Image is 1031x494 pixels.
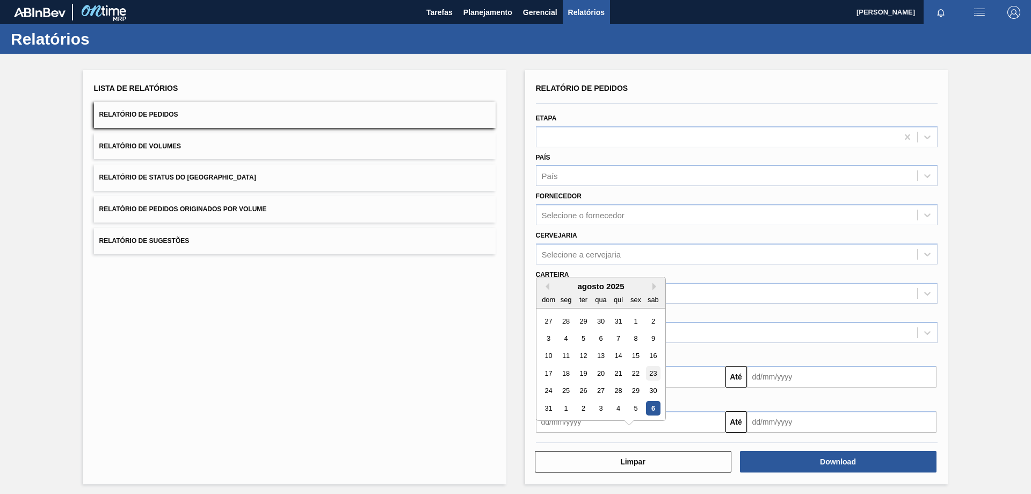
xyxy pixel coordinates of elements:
[541,384,556,398] div: Choose domingo, 24 de agosto de 2025
[536,84,628,92] span: Relatório de Pedidos
[94,196,496,223] button: Relatório de Pedidos Originados por Volume
[99,174,256,181] span: Relatório de Status do [GEOGRAPHIC_DATA]
[747,366,936,388] input: dd/mm/yyyy
[645,292,660,307] div: sab
[541,366,556,381] div: Choose domingo, 17 de agosto de 2025
[99,142,181,150] span: Relatório de Volumes
[740,451,936,472] button: Download
[99,205,267,213] span: Relatório de Pedidos Originados por Volume
[536,192,582,200] label: Fornecedor
[536,232,577,239] label: Cervejaria
[541,331,556,346] div: Choose domingo, 3 de agosto de 2025
[576,314,590,328] div: Choose terça-feira, 29 de julho de 2025
[628,401,643,416] div: Choose sexta-feira, 5 de setembro de 2025
[628,292,643,307] div: sex
[725,411,747,433] button: Até
[645,314,660,328] div: Choose sábado, 2 de agosto de 2025
[542,249,621,259] div: Selecione a cervejaria
[558,384,573,398] div: Choose segunda-feira, 25 de agosto de 2025
[725,366,747,388] button: Até
[645,384,660,398] div: Choose sábado, 30 de agosto de 2025
[94,84,178,92] span: Lista de Relatórios
[924,5,958,20] button: Notificações
[536,114,557,122] label: Etapa
[542,211,625,220] div: Selecione o fornecedor
[645,349,660,363] div: Choose sábado, 16 de agosto de 2025
[542,171,558,181] div: País
[94,164,496,191] button: Relatório de Status do [GEOGRAPHIC_DATA]
[611,401,625,416] div: Choose quinta-feira, 4 de setembro de 2025
[558,366,573,381] div: Choose segunda-feira, 18 de agosto de 2025
[94,228,496,254] button: Relatório de Sugestões
[973,6,986,19] img: userActions
[558,331,573,346] div: Choose segunda-feira, 4 de agosto de 2025
[645,366,660,381] div: Choose sábado, 23 de agosto de 2025
[558,349,573,363] div: Choose segunda-feira, 11 de agosto de 2025
[536,271,569,278] label: Carteira
[536,154,550,161] label: País
[593,331,608,346] div: Choose quarta-feira, 6 de agosto de 2025
[99,237,190,245] span: Relatório de Sugestões
[593,366,608,381] div: Choose quarta-feira, 20 de agosto de 2025
[628,366,643,381] div: Choose sexta-feira, 22 de agosto de 2025
[611,384,625,398] div: Choose quinta-feira, 28 de agosto de 2025
[628,314,643,328] div: Choose sexta-feira, 1 de agosto de 2025
[611,366,625,381] div: Choose quinta-feira, 21 de agosto de 2025
[628,384,643,398] div: Choose sexta-feira, 29 de agosto de 2025
[593,384,608,398] div: Choose quarta-feira, 27 de agosto de 2025
[542,283,549,290] button: Previous Month
[611,292,625,307] div: qui
[426,6,453,19] span: Tarefas
[576,349,590,363] div: Choose terça-feira, 12 de agosto de 2025
[558,314,573,328] div: Choose segunda-feira, 28 de julho de 2025
[747,411,936,433] input: dd/mm/yyyy
[536,282,665,291] div: agosto 2025
[523,6,557,19] span: Gerencial
[535,451,731,472] button: Limpar
[593,292,608,307] div: qua
[558,292,573,307] div: seg
[593,349,608,363] div: Choose quarta-feira, 13 de agosto de 2025
[540,312,662,417] div: month 2025-08
[628,331,643,346] div: Choose sexta-feira, 8 de agosto de 2025
[593,314,608,328] div: Choose quarta-feira, 30 de julho de 2025
[576,366,590,381] div: Choose terça-feira, 19 de agosto de 2025
[576,292,590,307] div: ter
[611,349,625,363] div: Choose quinta-feira, 14 de agosto de 2025
[94,133,496,160] button: Relatório de Volumes
[628,349,643,363] div: Choose sexta-feira, 15 de agosto de 2025
[652,283,660,290] button: Next Month
[645,331,660,346] div: Choose sábado, 9 de agosto de 2025
[645,401,660,416] div: Choose sábado, 6 de setembro de 2025
[576,331,590,346] div: Choose terça-feira, 5 de agosto de 2025
[576,401,590,416] div: Choose terça-feira, 2 de setembro de 2025
[1007,6,1020,19] img: Logout
[463,6,512,19] span: Planejamento
[11,33,201,45] h1: Relatórios
[568,6,605,19] span: Relatórios
[14,8,66,17] img: TNhmsLtSVTkK8tSr43FrP2fwEKptu5GPRR3wAAAABJRU5ErkJggg==
[558,401,573,416] div: Choose segunda-feira, 1 de setembro de 2025
[611,331,625,346] div: Choose quinta-feira, 7 de agosto de 2025
[541,349,556,363] div: Choose domingo, 10 de agosto de 2025
[576,384,590,398] div: Choose terça-feira, 26 de agosto de 2025
[593,401,608,416] div: Choose quarta-feira, 3 de setembro de 2025
[541,292,556,307] div: dom
[99,111,178,118] span: Relatório de Pedidos
[541,401,556,416] div: Choose domingo, 31 de agosto de 2025
[611,314,625,328] div: Choose quinta-feira, 31 de julho de 2025
[94,102,496,128] button: Relatório de Pedidos
[541,314,556,328] div: Choose domingo, 27 de julho de 2025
